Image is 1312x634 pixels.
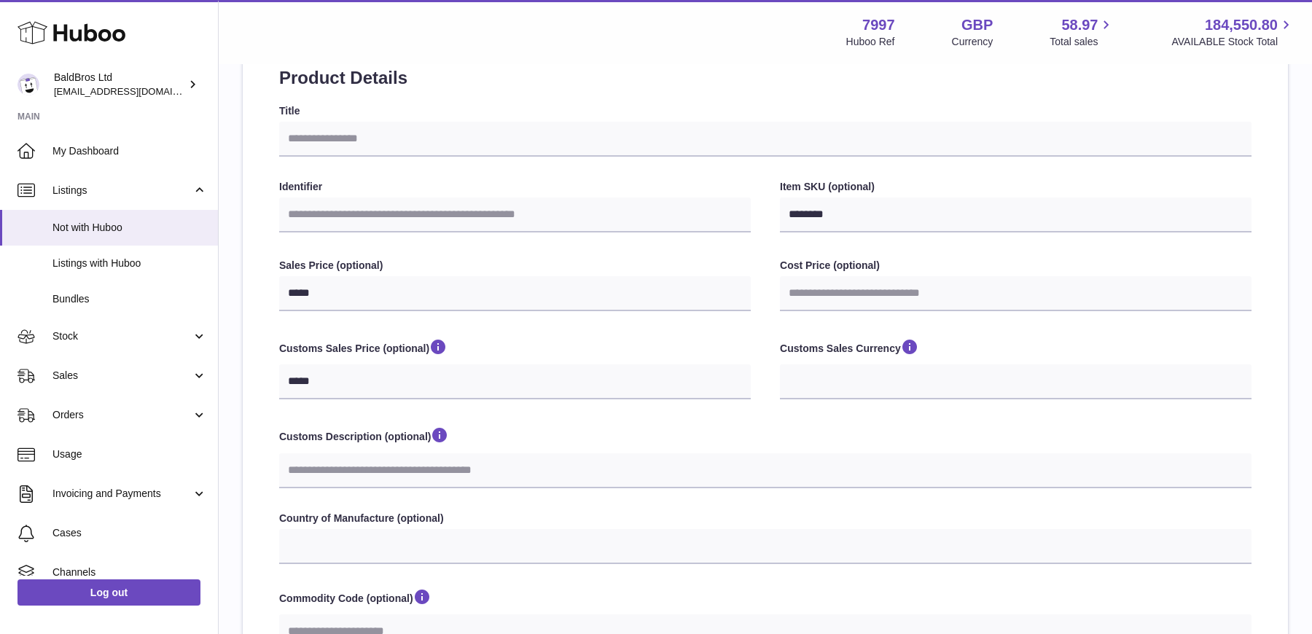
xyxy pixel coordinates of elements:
[52,408,192,422] span: Orders
[52,144,207,158] span: My Dashboard
[952,35,993,49] div: Currency
[52,447,207,461] span: Usage
[52,257,207,270] span: Listings with Huboo
[1061,15,1098,35] span: 58.97
[862,15,895,35] strong: 7997
[279,587,1252,611] label: Commodity Code (optional)
[780,259,1252,273] label: Cost Price (optional)
[279,66,1252,90] h2: Product Details
[780,180,1252,194] label: Item SKU (optional)
[52,292,207,306] span: Bundles
[846,35,895,49] div: Huboo Ref
[1050,15,1114,49] a: 58.97 Total sales
[52,221,207,235] span: Not with Huboo
[52,184,192,197] span: Listings
[17,74,39,95] img: baldbrothersblog@gmail.com
[52,487,192,501] span: Invoicing and Payments
[52,329,192,343] span: Stock
[52,565,207,579] span: Channels
[780,337,1252,361] label: Customs Sales Currency
[1171,15,1295,49] a: 184,550.80 AVAILABLE Stock Total
[279,512,1252,525] label: Country of Manufacture (optional)
[279,426,1252,449] label: Customs Description (optional)
[1205,15,1278,35] span: 184,550.80
[54,71,185,98] div: BaldBros Ltd
[52,369,192,383] span: Sales
[279,104,1252,118] label: Title
[52,526,207,540] span: Cases
[279,180,751,194] label: Identifier
[1171,35,1295,49] span: AVAILABLE Stock Total
[961,15,993,35] strong: GBP
[54,85,214,97] span: [EMAIL_ADDRESS][DOMAIN_NAME]
[17,579,200,606] a: Log out
[1050,35,1114,49] span: Total sales
[279,259,751,273] label: Sales Price (optional)
[279,337,751,361] label: Customs Sales Price (optional)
